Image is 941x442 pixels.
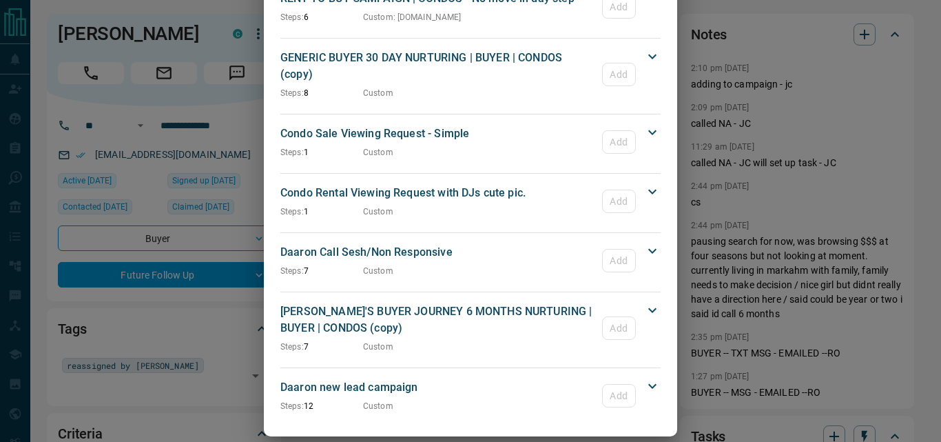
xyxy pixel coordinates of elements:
[280,379,595,396] p: Daaron new lead campaign
[363,400,393,412] p: Custom
[363,205,393,218] p: Custom
[280,185,595,201] p: Condo Rental Viewing Request with DJs cute pic.
[363,341,393,353] p: Custom
[280,88,304,98] span: Steps:
[280,148,304,157] span: Steps:
[280,265,363,277] p: 7
[280,146,363,159] p: 1
[280,125,595,142] p: Condo Sale Viewing Request - Simple
[280,400,363,412] p: 12
[363,87,393,99] p: Custom
[363,11,461,23] p: Custom : [DOMAIN_NAME]
[280,123,661,161] div: Condo Sale Viewing Request - SimpleSteps:1CustomAdd
[280,87,363,99] p: 8
[280,12,304,22] span: Steps:
[280,205,363,218] p: 1
[280,11,363,23] p: 6
[280,266,304,276] span: Steps:
[280,303,595,336] p: [PERSON_NAME]'S BUYER JOURNEY 6 MONTHS NURTURING | BUYER | CONDOS (copy)
[280,301,661,356] div: [PERSON_NAME]'S BUYER JOURNEY 6 MONTHS NURTURING | BUYER | CONDOS (copy)Steps:7CustomAdd
[280,47,661,102] div: GENERIC BUYER 30 DAY NURTURING | BUYER | CONDOS (copy)Steps:8CustomAdd
[363,265,393,277] p: Custom
[280,182,661,221] div: Condo Rental Viewing Request with DJs cute pic.Steps:1CustomAdd
[363,146,393,159] p: Custom
[280,341,363,353] p: 7
[280,401,304,411] span: Steps:
[280,244,595,261] p: Daaron Call Sesh/Non Responsive
[280,376,661,415] div: Daaron new lead campaignSteps:12CustomAdd
[280,241,661,280] div: Daaron Call Sesh/Non ResponsiveSteps:7CustomAdd
[280,50,595,83] p: GENERIC BUYER 30 DAY NURTURING | BUYER | CONDOS (copy)
[280,342,304,352] span: Steps:
[280,207,304,217] span: Steps:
